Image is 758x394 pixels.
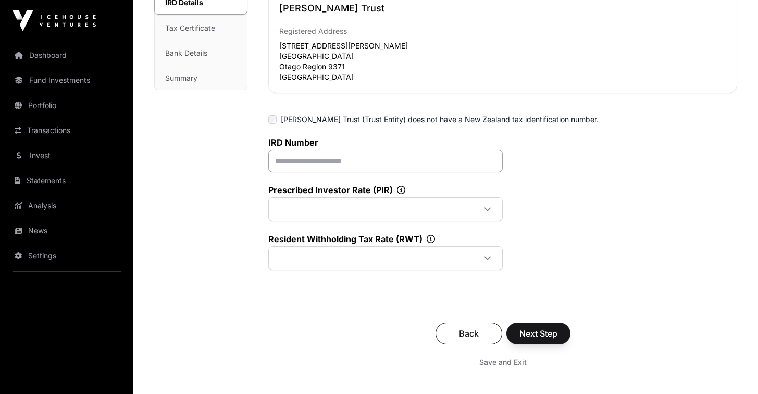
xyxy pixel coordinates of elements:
a: Summary [155,67,247,90]
a: Transactions [8,119,125,142]
label: Prescribed Investor Rate (PIR) [268,185,503,195]
iframe: Chat Widget [706,344,758,394]
label: IRD Number [268,137,503,148]
h2: [PERSON_NAME] Trust [279,1,726,16]
a: Dashboard [8,44,125,67]
a: Analysis [8,194,125,217]
a: Bank Details [155,42,247,65]
a: Tax Certificate [155,17,247,40]
p: [GEOGRAPHIC_DATA] [279,51,501,62]
a: Settings [8,244,125,267]
span: Next Step [519,327,557,340]
span: Back [449,327,489,340]
button: Save and Exit [467,353,539,372]
label: [PERSON_NAME] Trust (Trust Entity) does not have a New Zealand tax identification number. [281,114,599,125]
a: Statements [8,169,125,192]
p: [GEOGRAPHIC_DATA] [279,72,501,82]
a: Portfolio [8,94,125,117]
p: Otago Region 9371 [279,62,501,72]
span: Save and Exit [479,357,527,367]
p: [STREET_ADDRESS][PERSON_NAME] [279,41,501,51]
a: Fund Investments [8,69,125,92]
a: News [8,219,125,242]
button: Next Step [506,323,570,344]
button: Back [436,323,502,344]
span: Registered Address [279,27,347,35]
label: Resident Withholding Tax Rate (RWT) [268,234,503,244]
a: Invest [8,144,125,167]
img: Icehouse Ventures Logo [13,10,96,31]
